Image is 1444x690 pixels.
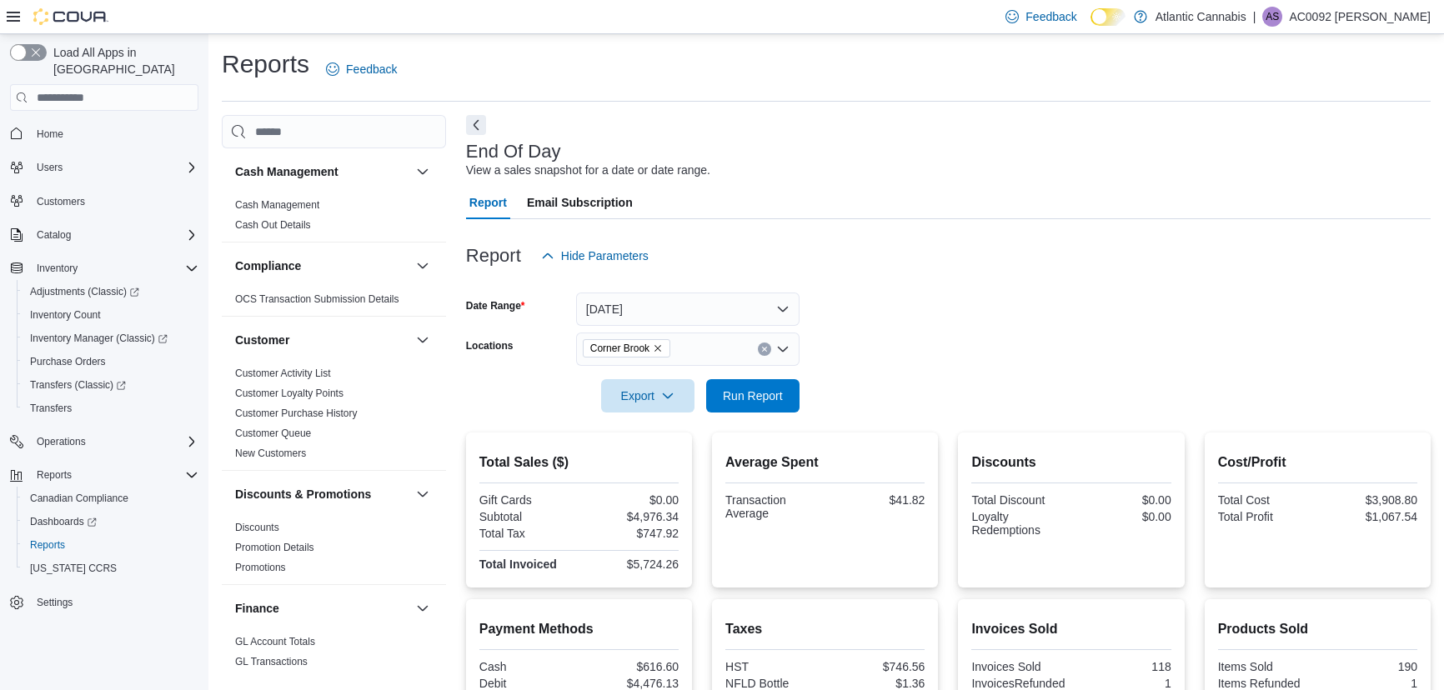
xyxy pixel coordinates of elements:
[222,517,446,584] div: Discounts & Promotions
[479,452,679,472] h2: Total Sales ($)
[235,367,331,380] span: Customer Activity List
[30,122,198,143] span: Home
[37,435,86,448] span: Operations
[235,562,286,573] a: Promotions
[561,247,649,264] span: Hide Parameters
[235,387,343,400] span: Customer Loyalty Points
[235,292,399,306] span: OCS Transaction Submission Details
[30,191,198,212] span: Customers
[17,557,205,580] button: [US_STATE] CCRS
[971,660,1068,673] div: Invoices Sold
[235,427,311,439] a: Customer Queue
[17,487,205,510] button: Canadian Compliance
[479,510,576,523] div: Subtotal
[37,161,63,174] span: Users
[479,493,576,507] div: Gift Cards
[23,512,198,532] span: Dashboards
[346,61,397,77] span: Feedback
[1321,493,1417,507] div: $3,908.80
[30,332,168,345] span: Inventory Manager (Classic)
[706,379,800,412] button: Run Report
[222,363,446,470] div: Customer
[1156,7,1246,27] p: Atlantic Cannabis
[1218,452,1417,472] h2: Cost/Profit
[30,308,101,322] span: Inventory Count
[235,257,301,274] h3: Compliance
[466,142,561,162] h3: End Of Day
[30,592,198,612] span: Settings
[30,538,65,552] span: Reports
[17,510,205,533] a: Dashboards
[466,115,486,135] button: Next
[3,121,205,145] button: Home
[235,332,289,348] h3: Customer
[30,124,70,144] a: Home
[30,378,126,392] span: Transfers (Classic)
[30,515,97,528] span: Dashboards
[17,327,205,350] a: Inventory Manager (Classic)
[235,600,279,617] h3: Finance
[17,373,205,397] a: Transfers (Classic)
[222,632,446,678] div: Finance
[235,407,358,419] a: Customer Purchase History
[1025,8,1076,25] span: Feedback
[776,342,790,356] button: Open list of options
[725,619,925,639] h2: Taxes
[235,407,358,420] span: Customer Purchase History
[583,339,670,357] span: Corner Brook
[30,402,72,415] span: Transfers
[37,228,71,242] span: Catalog
[723,387,783,404] span: Run Report
[30,592,79,612] a: Settings
[23,535,198,555] span: Reports
[30,157,198,177] span: Users
[30,465,78,485] button: Reports
[30,492,128,505] span: Canadian Compliance
[1289,7,1431,27] p: AC0092 [PERSON_NAME]
[30,157,69,177] button: Users
[469,186,507,219] span: Report
[1075,510,1171,523] div: $0.00
[611,379,684,412] span: Export
[37,596,73,609] span: Settings
[235,447,306,460] span: New Customers
[235,218,311,232] span: Cash Out Details
[30,192,92,212] a: Customers
[1321,510,1417,523] div: $1,067.54
[1218,660,1315,673] div: Items Sold
[3,223,205,247] button: Catalog
[17,350,205,373] button: Purchase Orders
[23,512,103,532] a: Dashboards
[23,305,198,325] span: Inventory Count
[1091,8,1126,26] input: Dark Mode
[413,162,433,182] button: Cash Management
[534,239,655,272] button: Hide Parameters
[235,655,308,668] span: GL Transactions
[23,535,72,555] a: Reports
[971,493,1068,507] div: Total Discount
[971,619,1171,639] h2: Invoices Sold
[235,257,409,274] button: Compliance
[582,510,679,523] div: $4,976.34
[23,375,133,395] a: Transfers (Classic)
[466,299,525,312] label: Date Range
[235,367,331,379] a: Customer Activity List
[30,432,93,452] button: Operations
[479,677,576,690] div: Debit
[3,257,205,280] button: Inventory
[17,533,205,557] button: Reports
[30,225,198,245] span: Catalog
[582,527,679,540] div: $747.92
[1321,660,1417,673] div: 190
[653,343,663,353] button: Remove Corner Brook from selection in this group
[3,156,205,179] button: Users
[3,189,205,213] button: Customers
[725,660,822,673] div: HST
[829,677,925,690] div: $1.36
[479,619,679,639] h2: Payment Methods
[23,282,198,302] span: Adjustments (Classic)
[23,488,135,508] a: Canadian Compliance
[479,527,576,540] div: Total Tax
[235,199,319,211] a: Cash Management
[235,198,319,212] span: Cash Management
